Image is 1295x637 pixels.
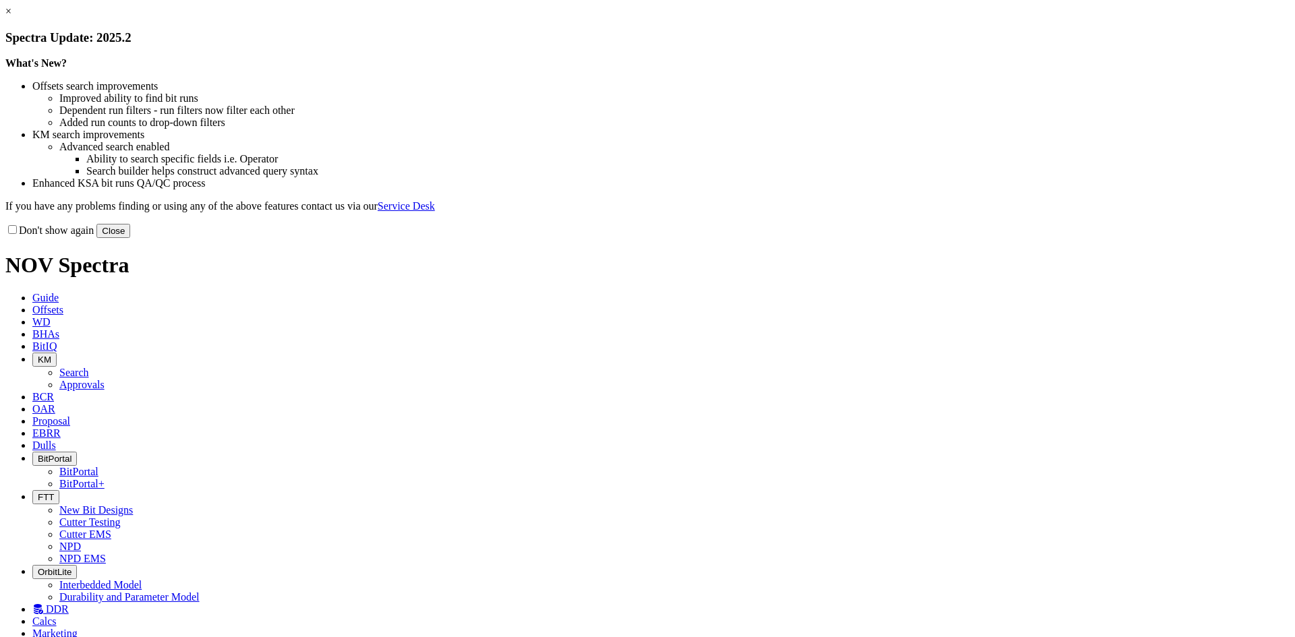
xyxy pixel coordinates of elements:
span: BCR [32,391,54,402]
a: BitPortal [59,466,98,477]
a: BitPortal+ [59,478,105,489]
li: KM search improvements [32,129,1290,141]
span: Proposal [32,415,70,427]
li: Search builder helps construct advanced query syntax [86,165,1290,177]
span: Dulls [32,439,56,451]
li: Ability to search specific fields i.e. Operator [86,153,1290,165]
span: BitPortal [38,454,71,464]
span: DDR [46,603,69,615]
span: OAR [32,403,55,415]
h3: Spectra Update: 2025.2 [5,30,1290,45]
a: Service Desk [378,200,435,212]
span: FTT [38,492,54,502]
span: Calcs [32,615,57,627]
span: EBRR [32,427,61,439]
span: BHAs [32,328,59,340]
input: Don't show again [8,225,17,234]
li: Offsets search improvements [32,80,1290,92]
span: KM [38,355,51,365]
a: Interbedded Model [59,579,142,590]
li: Improved ability to find bit runs [59,92,1290,104]
span: Guide [32,292,59,303]
label: Don't show again [5,224,94,236]
a: New Bit Designs [59,504,133,516]
span: Offsets [32,304,63,315]
a: × [5,5,11,17]
a: Cutter Testing [59,516,121,528]
span: BitIQ [32,340,57,352]
li: Advanced search enabled [59,141,1290,153]
span: OrbitLite [38,567,71,577]
strong: What's New? [5,57,67,69]
a: Cutter EMS [59,528,111,540]
a: Durability and Parameter Model [59,591,200,603]
button: Close [96,224,130,238]
a: Approvals [59,379,105,390]
li: Added run counts to drop-down filters [59,117,1290,129]
p: If you have any problems finding or using any of the above features contact us via our [5,200,1290,212]
span: WD [32,316,51,328]
a: Search [59,367,89,378]
li: Dependent run filters - run filters now filter each other [59,104,1290,117]
a: NPD EMS [59,553,106,564]
h1: NOV Spectra [5,253,1290,278]
li: Enhanced KSA bit runs QA/QC process [32,177,1290,189]
a: NPD [59,541,81,552]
